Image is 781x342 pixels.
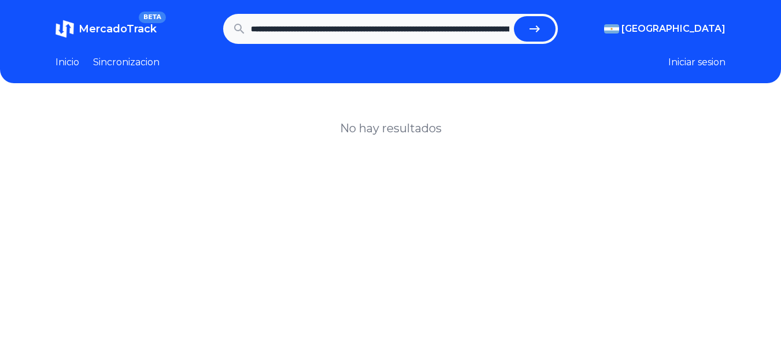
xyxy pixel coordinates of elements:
[55,20,74,38] img: MercadoTrack
[621,22,726,36] span: [GEOGRAPHIC_DATA]
[668,55,726,69] button: Iniciar sesion
[604,24,619,34] img: Argentina
[604,22,726,36] button: [GEOGRAPHIC_DATA]
[55,20,157,38] a: MercadoTrackBETA
[79,23,157,35] span: MercadoTrack
[93,55,160,69] a: Sincronizacion
[139,12,166,23] span: BETA
[55,55,79,69] a: Inicio
[340,120,442,136] h1: No hay resultados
